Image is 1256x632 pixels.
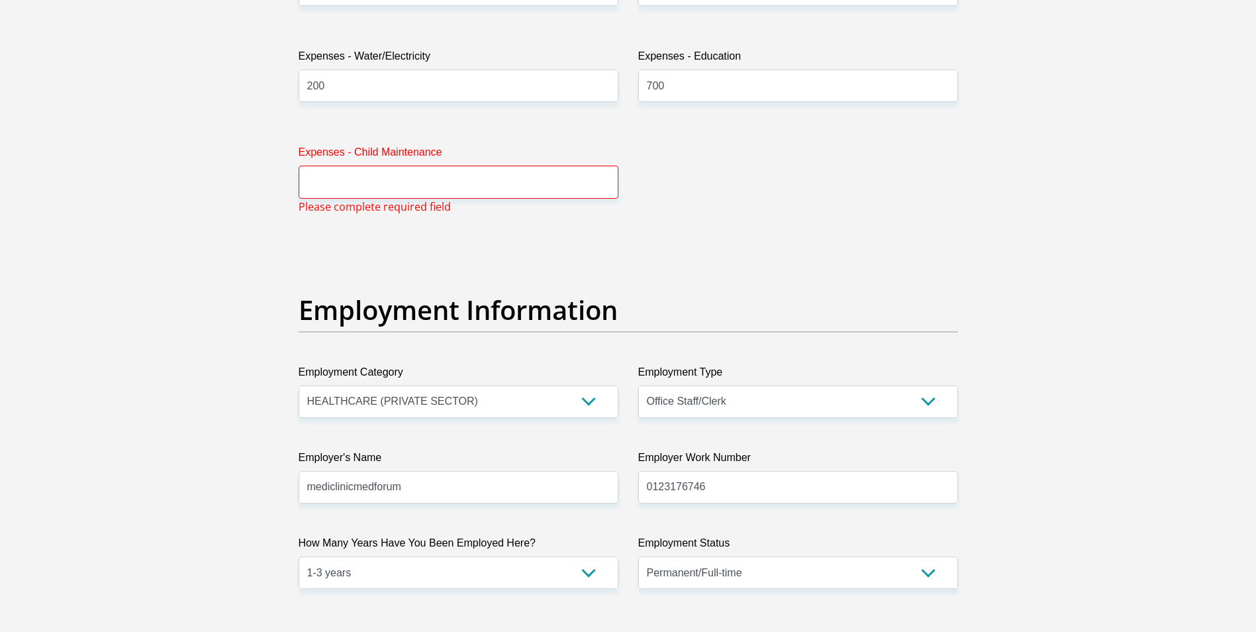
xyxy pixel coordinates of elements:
label: How Many Years Have You Been Employed Here? [299,535,618,556]
label: Expenses - Water/Electricity [299,48,618,70]
input: Employer Work Number [638,471,958,503]
label: Employer Work Number [638,450,958,471]
label: Employment Status [638,535,958,556]
label: Expenses - Child Maintenance [299,144,618,166]
input: Employer's Name [299,471,618,503]
label: Employment Type [638,364,958,386]
label: Expenses - Education [638,48,958,70]
input: Expenses - Education [638,70,958,102]
input: Expenses - Water/Electricity [299,70,618,102]
label: Employer's Name [299,450,618,471]
span: Please complete required field [299,199,451,215]
label: Employment Category [299,364,618,386]
h2: Employment Information [299,294,958,326]
input: Expenses - Child Maintenance [299,166,618,198]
